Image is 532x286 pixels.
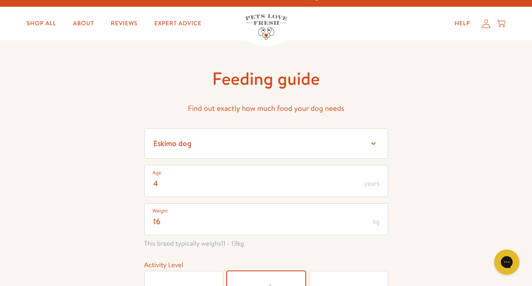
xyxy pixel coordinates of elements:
input: Enter weight [144,203,388,235]
a: About [66,15,101,32]
span: 11 - 13 [221,239,237,248]
img: Pets Love Fresh [245,14,287,40]
input: Enter age [144,165,388,197]
div: Activity Level [144,260,388,271]
h1: Feeding guide [144,67,388,90]
span: years [364,180,379,187]
a: Shop All [20,15,63,32]
a: Expert Advice [148,15,208,32]
a: Reviews [104,15,144,32]
iframe: Gorgias live chat messenger [490,247,524,278]
p: Find out exactly how much food your dog needs [144,102,388,115]
span: This breed typically weighs kg [144,238,388,249]
label: Age [153,168,161,177]
span: kg [373,218,379,225]
label: Weight [153,207,168,215]
a: Help [448,15,477,32]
